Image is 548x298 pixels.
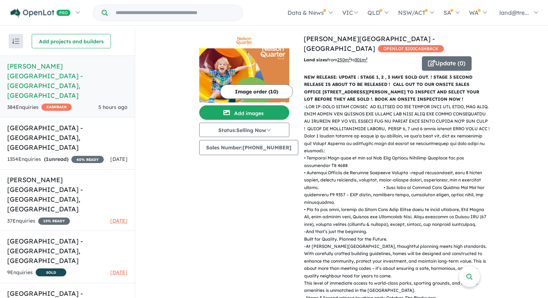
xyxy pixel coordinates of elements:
span: 40 % READY [71,156,104,163]
span: land@tre... [499,9,529,16]
h5: [PERSON_NAME][GEOGRAPHIC_DATA] - [GEOGRAPHIC_DATA] , [GEOGRAPHIC_DATA] [7,61,128,100]
p: - At [PERSON_NAME][GEOGRAPHIC_DATA], thoughtful planning meets high standards. With carefully cra... [304,243,490,294]
span: [DATE] [110,156,128,162]
button: Image order (10) [220,84,293,99]
b: Land sizes [304,57,327,62]
span: 15 % READY [38,218,70,225]
div: 384 Enquir ies [7,103,72,112]
sup: 2 [366,57,367,61]
span: to [351,57,367,62]
button: Sales Number:[PHONE_NUMBER] [199,140,298,155]
span: SOLD [36,268,66,276]
h5: [GEOGRAPHIC_DATA] - [GEOGRAPHIC_DATA] , [GEOGRAPHIC_DATA] [7,123,128,152]
p: NEW RELEASE: UPDATE : STAGE 1, 2 , 3 HAVE SOLD OUT. ! STAGE 3 SECOND RELEASE IS ABOUT TO BE RELEA... [304,74,484,103]
span: [DATE] [110,269,128,276]
span: 5 hours ago [98,104,128,110]
img: Nelson Quarter Estate - Box Hill [199,48,289,102]
p: - LOR IP-DOLO SITAM CONSEC AD ELITSED DO 35E TEMPOR INCI UTL ETDO, MAG ALIQ. ENIM ADMIN VEN QUISN... [304,103,490,228]
u: 250 m [337,57,351,62]
button: Add projects and builders [32,34,111,48]
div: 9 Enquir ies [7,268,66,277]
div: 1354 Enquir ies [7,155,104,164]
a: Nelson Quarter Estate - Box Hill LogoNelson Quarter Estate - Box Hill [199,34,289,102]
button: Update (0) [422,56,472,71]
span: CASHBACK [41,104,72,111]
button: Add images [199,105,289,120]
sup: 2 [349,57,351,61]
h5: [GEOGRAPHIC_DATA] - [GEOGRAPHIC_DATA] , [GEOGRAPHIC_DATA] [7,236,128,266]
p: from [304,56,416,63]
span: [DATE] [110,218,128,224]
button: Status:Selling Now [199,123,289,137]
div: 37 Enquir ies [7,217,70,225]
img: Openlot PRO Logo White [10,9,71,18]
a: [PERSON_NAME][GEOGRAPHIC_DATA] - [GEOGRAPHIC_DATA] [304,35,435,53]
input: Try estate name, suburb, builder or developer [109,5,241,21]
span: OPENLOT $ 200 CASHBACK [378,45,444,52]
p: - And that’s just the beginning. Built for Quality. Planned for the Future. [304,228,490,243]
span: 1 [46,156,49,162]
img: sort.svg [12,39,19,44]
u: 301 m [355,57,367,62]
img: Nelson Quarter Estate - Box Hill Logo [202,37,286,45]
strong: ( unread) [44,156,68,162]
h5: [PERSON_NAME] [GEOGRAPHIC_DATA] - [GEOGRAPHIC_DATA] , [GEOGRAPHIC_DATA] [7,175,128,214]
